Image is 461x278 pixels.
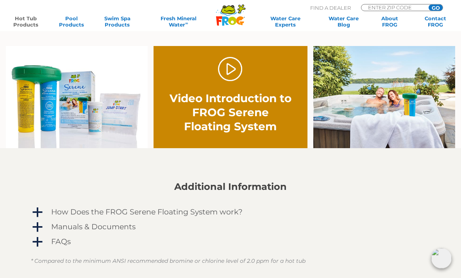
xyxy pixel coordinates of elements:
[32,207,43,219] span: a
[255,15,316,28] a: Water CareExperts
[31,236,430,248] a: a FAQs
[326,15,361,28] a: Water CareBlog
[372,15,407,28] a: AboutFROG
[51,208,243,217] h4: How Does the FROG Serene Floating System work?
[218,57,243,82] a: Play Video
[310,4,351,11] p: Find A Dealer
[54,15,89,28] a: PoolProducts
[8,15,43,28] a: Hot TubProducts
[32,237,43,248] span: a
[31,206,430,219] a: a How Does the FROG Serene Floating System work?
[51,223,136,232] h4: Manuals & Documents
[100,15,135,28] a: Swim SpaProducts
[32,222,43,234] span: a
[185,21,188,25] sup: ∞
[31,221,430,234] a: a Manuals & Documents
[6,46,148,149] img: serene-family
[418,15,453,28] a: ContactFROG
[145,15,212,28] a: Fresh MineralWater∞
[367,5,420,10] input: Zip Code Form
[431,248,452,269] img: openIcon
[429,5,443,11] input: GO
[31,258,306,265] em: * Compared to the minimum ANSI recommended bromine or chlorine level of 2.0 ppm for a hot tub
[169,92,292,134] h2: Video Introduction to FROG Serene Floating System
[313,46,455,149] img: serene-floater-hottub
[31,182,430,193] h2: Additional Information
[51,238,71,246] h4: FAQs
